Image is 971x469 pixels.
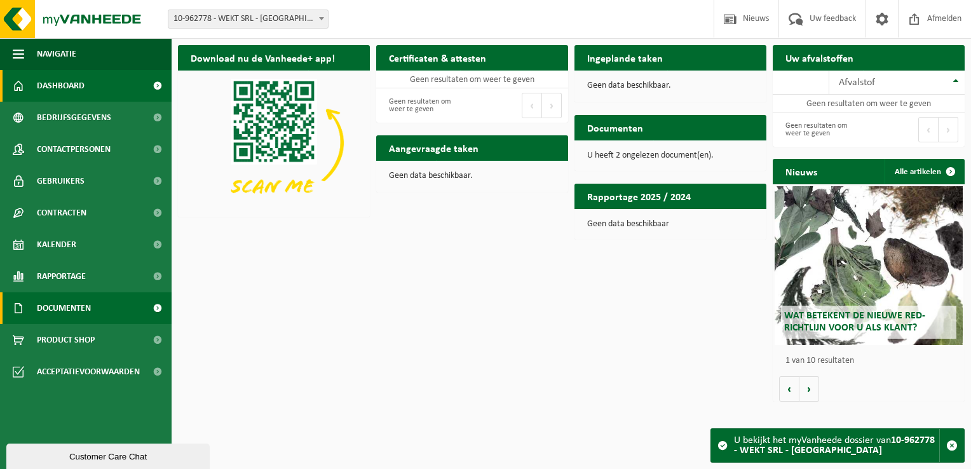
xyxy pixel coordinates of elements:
[37,102,111,133] span: Bedrijfsgegevens
[734,429,939,462] div: U bekijkt het myVanheede dossier van
[773,95,965,112] td: Geen resultaten om weer te geven
[885,159,963,184] a: Alle artikelen
[6,441,212,469] iframe: chat widget
[574,115,656,140] h2: Documenten
[779,116,862,144] div: Geen resultaten om weer te geven
[574,45,676,70] h2: Ingeplande taken
[37,292,91,324] span: Documenten
[839,78,875,88] span: Afvalstof
[376,45,499,70] h2: Certificaten & attesten
[542,93,562,118] button: Next
[672,208,765,234] a: Bekijk rapportage
[37,229,76,261] span: Kalender
[784,311,925,333] span: Wat betekent de nieuwe RED-richtlijn voor u als klant?
[37,70,85,102] span: Dashboard
[37,133,111,165] span: Contactpersonen
[37,261,86,292] span: Rapportage
[587,220,754,229] p: Geen data beschikbaar
[734,435,935,456] strong: 10-962778 - WEKT SRL - [GEOGRAPHIC_DATA]
[587,81,754,90] p: Geen data beschikbaar.
[37,197,86,229] span: Contracten
[376,71,568,88] td: Geen resultaten om weer te geven
[168,10,329,29] span: 10-962778 - WEKT SRL - COURCELLES
[178,45,348,70] h2: Download nu de Vanheede+ app!
[939,117,958,142] button: Next
[37,356,140,388] span: Acceptatievoorwaarden
[37,38,76,70] span: Navigatie
[785,357,958,365] p: 1 van 10 resultaten
[779,376,799,402] button: Vorige
[773,159,830,184] h2: Nieuws
[168,10,328,28] span: 10-962778 - WEKT SRL - COURCELLES
[37,324,95,356] span: Product Shop
[799,376,819,402] button: Volgende
[37,165,85,197] span: Gebruikers
[587,151,754,160] p: U heeft 2 ongelezen document(en).
[918,117,939,142] button: Previous
[376,135,491,160] h2: Aangevraagde taken
[178,71,370,215] img: Download de VHEPlus App
[574,184,703,208] h2: Rapportage 2025 / 2024
[775,186,963,345] a: Wat betekent de nieuwe RED-richtlijn voor u als klant?
[389,172,555,180] p: Geen data beschikbaar.
[522,93,542,118] button: Previous
[773,45,866,70] h2: Uw afvalstoffen
[383,92,466,119] div: Geen resultaten om weer te geven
